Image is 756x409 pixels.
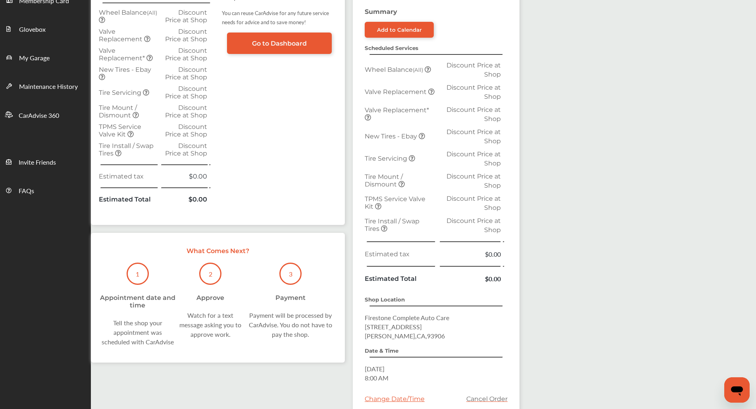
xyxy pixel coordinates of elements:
[244,311,337,339] div: Payment will be processed by CarAdvise. You do not have to pay the shop.
[466,395,508,403] a: Cancel Order
[160,171,209,182] td: $0.00
[196,294,224,301] div: Approve
[446,195,501,211] span: Discount Price at Shop
[209,269,212,278] p: 2
[365,66,425,73] span: Wheel Balance
[0,71,90,100] a: Maintenance History
[99,104,137,119] span: Tire Mount / Dismount
[363,248,438,261] td: Estimated tax
[365,45,418,51] strong: Scheduled Services
[19,111,59,121] span: CarAdvise 360
[177,311,244,339] div: Watch for a text message asking you to approve work.
[365,195,425,210] span: TPMS Service Valve Kit
[289,269,292,278] p: 3
[365,395,425,403] div: Change Date/Time
[19,25,46,35] span: Glovebox
[165,142,207,157] span: Discount Price at Shop
[365,106,429,114] span: Valve Replacement*
[99,318,177,347] div: Tell the shop your appointment was scheduled with CarAdvise
[160,194,209,205] td: $0.00
[99,294,177,309] div: Appointment date and time
[19,157,56,168] span: Invite Friends
[165,66,207,81] span: Discount Price at Shop
[438,248,503,261] td: $0.00
[165,28,207,43] span: Discount Price at Shop
[413,67,423,73] small: (All)
[446,106,501,123] span: Discount Price at Shop
[446,128,501,145] span: Discount Price at Shop
[724,377,750,403] iframe: Button to launch messaging window
[97,194,160,205] td: Estimated Total
[165,85,207,100] span: Discount Price at Shop
[0,43,90,71] a: My Garage
[365,88,428,96] span: Valve Replacement
[19,186,34,196] span: FAQs
[446,217,501,234] span: Discount Price at Shop
[446,61,501,78] span: Discount Price at Shop
[363,272,438,285] td: Estimated Total
[365,296,405,303] strong: Shop Location
[99,28,144,43] span: Valve Replacement
[446,150,501,167] span: Discount Price at Shop
[97,171,160,182] td: Estimated tax
[438,272,503,285] td: $0.00
[136,269,139,278] p: 1
[165,9,207,24] span: Discount Price at Shop
[165,104,207,119] span: Discount Price at Shop
[365,8,397,15] strong: Summary
[227,33,332,54] a: Go to Dashboard
[365,217,419,232] span: Tire Install / Swap Tires
[99,142,154,157] span: Tire Install / Swap Tires
[222,9,329,26] small: You can reuse CarAdvise for any future service needs for advice and to save money!
[275,294,306,301] div: Payment
[365,331,445,340] span: [PERSON_NAME] , CA , 93906
[99,247,337,255] p: What Comes Next?
[365,373,389,382] span: 8:00 AM
[252,40,307,47] span: Go to Dashboard
[99,66,151,73] span: New Tires - Ebay
[165,123,207,138] span: Discount Price at Shop
[377,27,422,33] div: Add to Calendar
[99,9,157,16] span: Wheel Balance
[446,173,501,189] span: Discount Price at Shop
[446,84,501,100] span: Discount Price at Shop
[19,82,78,92] span: Maintenance History
[365,155,409,162] span: Tire Servicing
[365,322,422,331] span: [STREET_ADDRESS]
[147,10,157,16] small: (All)
[365,22,434,38] a: Add to Calendar
[365,364,385,373] span: [DATE]
[99,123,141,138] span: TPMS Service Valve Kit
[365,313,449,322] span: Firestone Complete Auto Care
[365,348,398,354] strong: Date & Time
[365,132,419,140] span: New Tires - Ebay
[365,173,403,188] span: Tire Mount / Dismount
[165,47,207,62] span: Discount Price at Shop
[19,53,50,63] span: My Garage
[0,14,90,43] a: Glovebox
[99,47,146,62] span: Valve Replacement*
[99,89,143,96] span: Tire Servicing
